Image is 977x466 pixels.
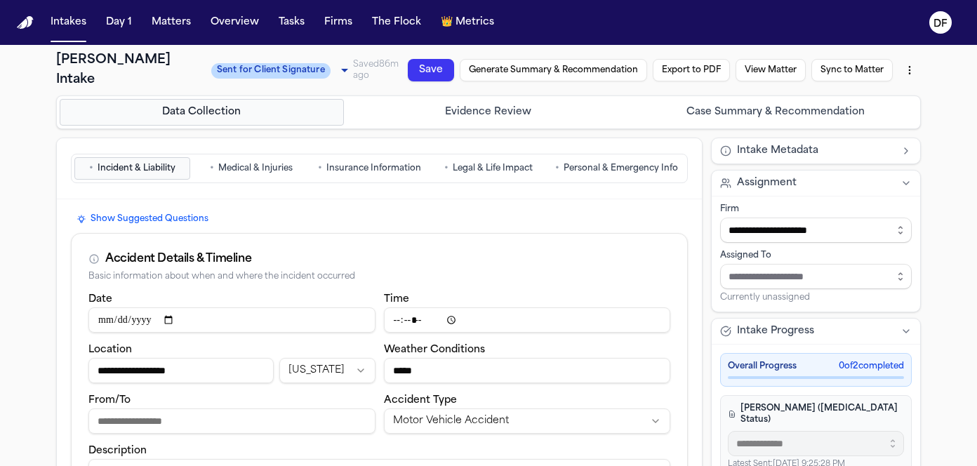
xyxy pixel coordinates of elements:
button: Go to Data Collection step [60,99,344,126]
button: The Flock [366,10,427,35]
button: View Matter [736,59,806,81]
button: Go to Legal & Life Impact [430,157,546,180]
a: Home [17,16,34,29]
button: Incident state [279,358,375,383]
button: Show Suggested Questions [71,211,214,227]
button: Tasks [273,10,310,35]
div: Assigned To [720,250,912,261]
label: Accident Type [384,395,457,406]
label: Weather Conditions [384,345,485,355]
span: Currently unassigned [720,292,810,303]
input: From/To destination [88,408,375,434]
button: Firms [319,10,358,35]
input: Incident time [384,307,671,333]
span: Incident & Liability [98,163,175,174]
button: Go to Incident & Liability [74,157,190,180]
label: Date [88,294,112,305]
button: Matters [146,10,197,35]
label: Location [88,345,132,355]
nav: Intake steps [60,99,917,126]
input: Incident location [88,358,274,383]
span: • [318,161,322,175]
div: Accident Details & Timeline [105,251,251,267]
button: Assignment [712,171,920,196]
button: Go to Medical & Injuries [193,157,309,180]
div: Update intake status [211,60,353,80]
span: Intake Progress [737,324,814,338]
button: Save [408,59,454,81]
div: Firm [720,204,912,215]
span: Assignment [737,176,797,190]
button: Go to Evidence Review step [347,99,631,126]
text: DF [933,19,948,29]
input: Select firm [720,218,912,243]
label: Time [384,294,409,305]
span: Saved 86m ago [353,60,399,80]
span: • [444,161,448,175]
span: Medical & Injuries [218,163,293,174]
button: Intakes [45,10,92,35]
span: Legal & Life Impact [453,163,533,174]
h4: [PERSON_NAME] ([MEDICAL_DATA] Status) [728,403,904,425]
button: Overview [205,10,265,35]
img: Finch Logo [17,16,34,29]
span: Intake Metadata [737,144,818,158]
span: • [555,161,559,175]
button: Day 1 [100,10,138,35]
button: Intake Progress [712,319,920,344]
div: Basic information about when and where the incident occurred [88,272,670,282]
input: Assign to staff member [720,264,912,289]
span: • [89,161,93,175]
span: Overall Progress [728,361,797,372]
span: Insurance Information [326,163,421,174]
button: Go to Personal & Emergency Info [549,157,684,180]
label: Description [88,446,147,456]
span: Sent for Client Signature [211,63,331,79]
button: Generate Summary & Recommendation [460,59,647,81]
input: Incident date [88,307,375,333]
span: Metrics [456,15,494,29]
button: crownMetrics [435,10,500,35]
h1: [PERSON_NAME] Intake [56,51,203,90]
span: Personal & Emergency Info [564,163,678,174]
button: Intake Metadata [712,138,920,164]
label: From/To [88,395,131,406]
button: Export to PDF [653,59,730,81]
span: 0 of 2 completed [839,361,904,372]
button: Go to Case Summary & Recommendation step [633,99,917,126]
span: • [210,161,214,175]
input: Weather conditions [384,358,671,383]
button: More actions [898,58,921,83]
button: Sync to Matter [811,59,893,81]
span: crown [441,15,453,29]
button: Go to Insurance Information [312,157,427,180]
